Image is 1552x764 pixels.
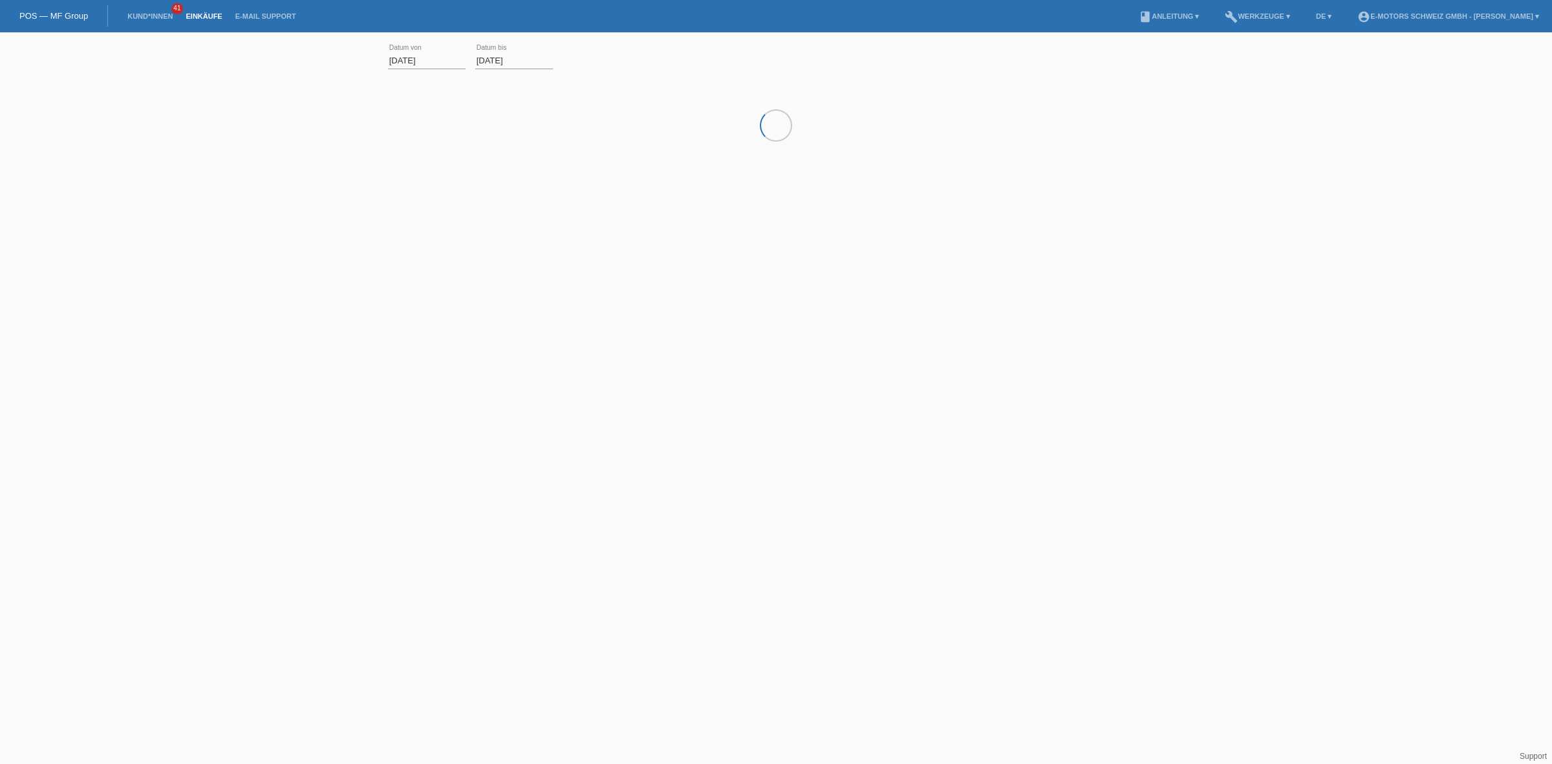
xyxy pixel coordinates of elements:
[1139,10,1152,23] i: book
[1520,752,1547,761] a: Support
[121,12,179,20] a: Kund*innen
[1218,12,1297,20] a: buildWerkzeuge ▾
[19,11,88,21] a: POS — MF Group
[171,3,183,14] span: 41
[1351,12,1546,20] a: account_circleE-Motors Schweiz GmbH - [PERSON_NAME] ▾
[179,12,228,20] a: Einkäufe
[1225,10,1238,23] i: build
[1357,10,1370,23] i: account_circle
[1132,12,1205,20] a: bookAnleitung ▾
[1309,12,1338,20] a: DE ▾
[229,12,303,20] a: E-Mail Support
